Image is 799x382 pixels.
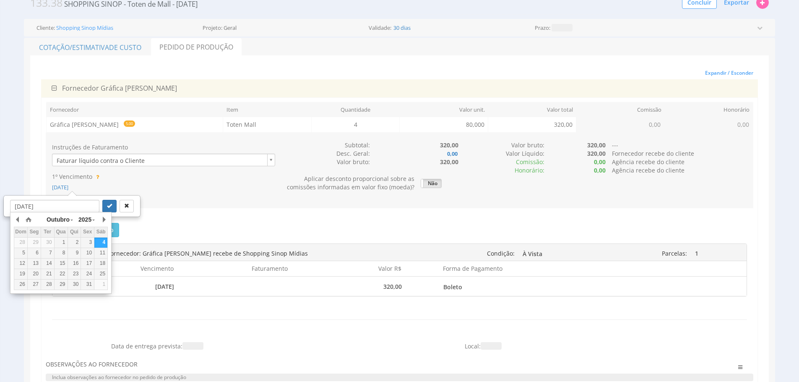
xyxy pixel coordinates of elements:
[516,158,543,166] span: Comissão
[54,227,68,237] th: Qua
[81,270,94,277] div: 24
[700,67,758,79] button: Expandir / Esconder
[421,179,441,188] label: Não
[406,261,578,276] th: Forma de Pagamento
[81,239,94,246] div: 3
[68,227,81,237] th: Qui
[458,149,544,158] div: Valor Líquido:
[55,260,68,267] div: 15
[78,216,91,223] span: 2025
[400,117,488,132] td: 80,000
[458,158,544,166] div: :
[28,270,41,277] div: 20
[41,249,54,256] div: 7
[10,200,99,212] input: Data Base
[487,249,515,257] span: Condição:
[594,166,606,174] b: 0,00
[68,239,81,246] div: 2
[81,227,94,237] th: Sex
[606,158,753,166] div: Agência recebe do cliente
[606,166,753,175] div: Agência recebe do cliente
[47,216,70,223] span: Outubro
[55,247,457,260] div: Faturamento do Fornecedor: Gráfica [PERSON_NAME] recebe de Shopping Sinop Mídias
[400,102,488,117] th: Valor unit.
[594,158,606,166] b: 0,00
[81,281,94,288] div: 31
[369,25,391,31] label: Validade:
[14,239,27,246] div: 28
[587,149,606,157] b: 320,00
[458,342,753,351] div: Local:
[28,249,41,256] div: 6
[41,281,54,288] div: 28
[14,227,28,237] th: Dom
[224,25,237,31] span: Geral
[41,260,54,267] div: 14
[41,227,54,237] th: Ter
[587,141,606,149] b: 320,00
[28,239,41,246] div: 29
[223,117,311,132] td: Toten Mall
[14,281,27,288] div: 26
[440,158,458,166] b: 320,00
[576,102,665,117] th: Comissão
[68,281,81,288] div: 30
[94,239,107,246] div: 4
[81,249,94,256] div: 10
[46,361,694,367] h3: Observações ao fornecedor
[30,38,150,56] a: Cotação/Estimativade Custo
[41,239,54,246] div: 30
[442,280,575,293] a: Boleto
[55,249,68,256] div: 8
[109,43,141,52] span: de Custo
[606,141,753,149] div: ---
[46,374,753,381] div: Inclua observações ao fornecedor no pedido de produção
[606,149,753,158] div: Fornecedor recebe do cliente
[223,102,312,117] th: Item
[446,150,458,157] b: 0,00
[458,166,544,175] div: Honorário:
[52,143,128,152] label: Instruções de Faturamento
[124,120,135,127] span: 5.00
[488,117,576,132] td: 320,00
[47,117,223,133] td: Gráfica [PERSON_NAME]
[14,270,27,277] div: 19
[458,141,544,149] div: Valor bruto:
[523,247,594,260] span: À Vista
[151,38,242,56] a: Pedido de Produção
[45,84,754,93] div: Gráfica [PERSON_NAME]
[81,260,94,267] div: 17
[55,281,68,288] div: 29
[105,342,400,351] div: Data de entrega prevista:
[665,102,753,117] th: Honorário
[64,261,178,276] th: Vencimento
[94,227,108,237] th: Sáb
[27,227,41,237] th: Seg
[535,25,550,31] label: Prazo:
[14,260,27,267] div: 12
[94,270,107,277] div: 25
[56,25,113,31] a: Shopping Sinop Mídias
[662,249,687,257] span: Parcelas:
[94,173,99,181] span: Esta data será utilizada como base para gerar as faturas!
[47,102,223,117] th: Fornecedor
[488,102,577,117] th: Valor total
[281,149,370,158] div: Desc. Geral:
[68,270,81,277] div: 23
[52,173,92,181] label: 1º Vencimento
[292,261,406,276] th: Valor R$
[68,260,81,267] div: 16
[94,281,107,288] div: 1
[14,249,27,256] div: 5
[68,249,81,256] div: 9
[28,260,41,267] div: 13
[521,247,596,259] a: À Vista
[41,270,54,277] div: 21
[62,84,99,93] span: Fornecedor
[28,281,41,288] div: 27
[311,102,400,117] th: Quantidade
[443,280,573,293] span: Boleto
[576,117,664,132] td: 0,00
[664,117,752,132] td: 0,00
[440,141,458,149] b: 320,00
